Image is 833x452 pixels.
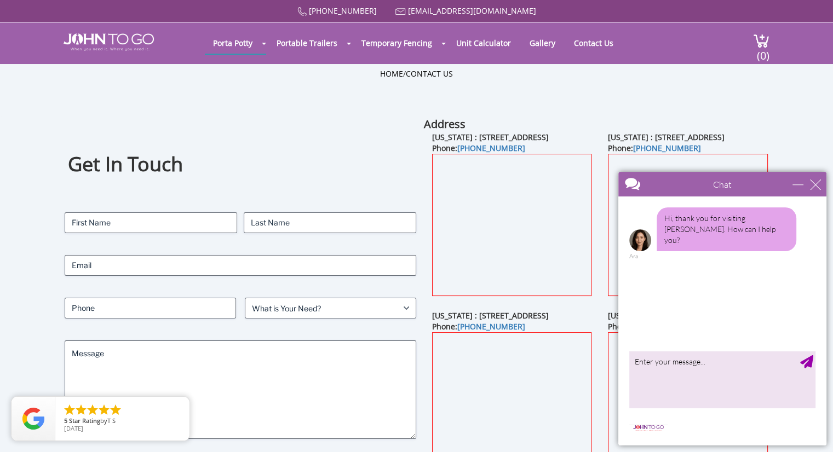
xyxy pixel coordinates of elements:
[65,212,237,233] input: First Name
[432,143,525,153] b: Phone:
[457,321,525,332] a: [PHONE_NUMBER]
[74,403,88,416] li: 
[395,8,406,15] img: Mail
[566,32,622,54] a: Contact Us
[612,165,833,452] iframe: Live Chat Box
[268,32,346,54] a: Portable Trailers
[64,33,154,51] img: JOHN to go
[608,321,701,332] b: Phone:
[753,33,769,48] img: cart a
[608,132,725,142] b: [US_STATE] : [STREET_ADDRESS]
[69,416,100,425] span: Star Rating
[64,416,67,425] span: 5
[109,403,122,416] li: 
[22,408,44,430] img: Review Rating
[353,32,440,54] a: Temporary Fencing
[608,310,765,321] b: [US_STATE] : [STREET_ADDRESS][US_STATE]
[65,298,236,318] input: Phone
[457,143,525,153] a: [PHONE_NUMBER]
[309,5,377,16] a: [PHONE_NUMBER]
[756,39,769,63] span: (0)
[64,424,83,432] span: [DATE]
[65,255,417,276] input: Email
[297,7,307,16] img: Call
[521,32,564,54] a: Gallery
[68,151,413,178] h1: Get In Touch
[86,403,99,416] li: 
[408,5,536,16] a: [EMAIL_ADDRESS][DOMAIN_NAME]
[244,212,416,233] input: Last Name
[432,321,525,332] b: Phone:
[432,310,549,321] b: [US_STATE] : [STREET_ADDRESS]
[107,416,116,425] span: T S
[380,68,453,79] ul: /
[63,403,76,416] li: 
[64,418,181,425] span: by
[424,117,466,131] b: Address
[448,32,519,54] a: Unit Calculator
[432,132,549,142] b: [US_STATE] : [STREET_ADDRESS]
[97,403,111,416] li: 
[205,32,261,54] a: Porta Potty
[380,68,403,79] a: Home
[406,68,453,79] a: Contact Us
[608,143,701,153] b: Phone:
[633,143,701,153] a: [PHONE_NUMBER]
